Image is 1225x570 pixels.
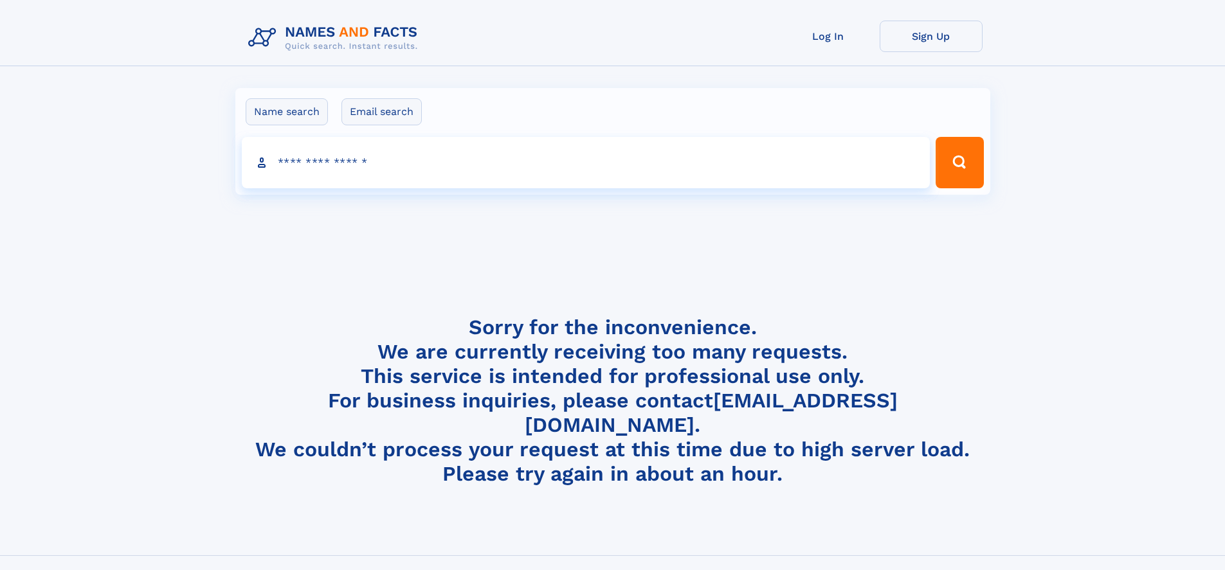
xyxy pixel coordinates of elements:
[246,98,328,125] label: Name search
[936,137,983,188] button: Search Button
[880,21,983,52] a: Sign Up
[341,98,422,125] label: Email search
[777,21,880,52] a: Log In
[243,315,983,486] h4: Sorry for the inconvenience. We are currently receiving too many requests. This service is intend...
[242,137,930,188] input: search input
[525,388,898,437] a: [EMAIL_ADDRESS][DOMAIN_NAME]
[243,21,428,55] img: Logo Names and Facts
